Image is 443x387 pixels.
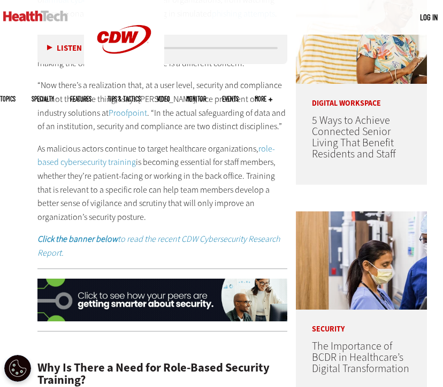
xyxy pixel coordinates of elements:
strong: Click the banner below [37,233,118,244]
p: As malicious actors continue to target healthcare organizations, is becoming essential for staff ... [37,142,287,224]
a: 5 Ways to Achieve Connected Senior Living That Benefit Residents and Staff [312,113,396,161]
a: Video [157,96,170,102]
div: User menu [420,12,438,23]
a: Features [70,96,91,102]
h2: Why Is There a Need for Role-Based Security Training? [37,362,287,386]
div: Cookie Settings [4,355,31,382]
a: CDW [84,70,164,82]
a: Tips & Tactics [108,96,141,102]
a: Proofpoint [109,107,147,119]
a: MonITor [186,96,206,102]
a: Log in [420,12,438,22]
span: Specialty [32,96,54,102]
img: Home [3,11,68,21]
img: x_security_q325_animated_click_desktop_03 [37,279,287,321]
p: Security [296,310,427,333]
button: Open Preferences [4,355,31,382]
img: Doctors reviewing tablet [296,211,427,310]
span: More [255,96,272,102]
a: The Importance of BCDR in Healthcare’s Digital Transformation [312,339,409,376]
p: Digital Workspace [296,84,427,107]
em: to read the recent CDW Cybersecurity Research Report. [37,233,280,258]
a: Events [222,96,239,102]
a: Click the banner belowto read the recent CDW Cybersecurity Research Report. [37,233,280,258]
